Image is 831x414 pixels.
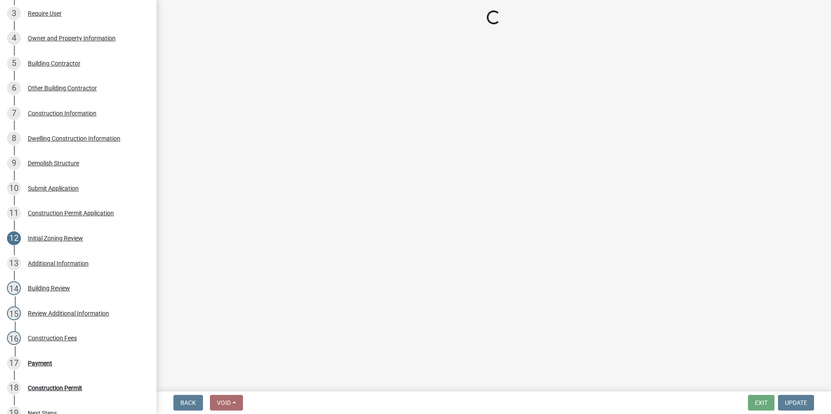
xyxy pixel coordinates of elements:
[28,35,116,41] div: Owner and Property Information
[173,395,203,411] button: Back
[210,395,243,411] button: Void
[7,281,21,295] div: 14
[7,31,21,45] div: 4
[28,235,83,241] div: Initial Zoning Review
[7,331,21,345] div: 16
[28,310,109,316] div: Review Additional Information
[7,306,21,320] div: 15
[28,285,70,291] div: Building Review
[28,110,96,116] div: Construction Information
[28,335,77,341] div: Construction Fees
[7,356,21,370] div: 17
[28,85,97,91] div: Other Building Contractor
[28,60,80,66] div: Building Contractor
[7,256,21,270] div: 13
[28,185,79,191] div: Submit Application
[748,395,774,411] button: Exit
[28,160,79,166] div: Demolish Structure
[180,399,196,406] span: Back
[7,381,21,395] div: 18
[7,7,21,20] div: 3
[28,135,120,141] div: Dwelling Construction Information
[7,106,21,120] div: 7
[217,399,231,406] span: Void
[7,181,21,195] div: 10
[7,206,21,220] div: 11
[28,10,62,16] div: Require User
[778,395,814,411] button: Update
[7,56,21,70] div: 5
[7,156,21,170] div: 9
[28,385,82,391] div: Construction Permit
[7,131,21,145] div: 8
[7,231,21,245] div: 12
[785,399,807,406] span: Update
[28,260,89,266] div: Additional Information
[28,210,114,216] div: Construction Permit Application
[7,81,21,95] div: 6
[28,360,52,366] div: Payment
